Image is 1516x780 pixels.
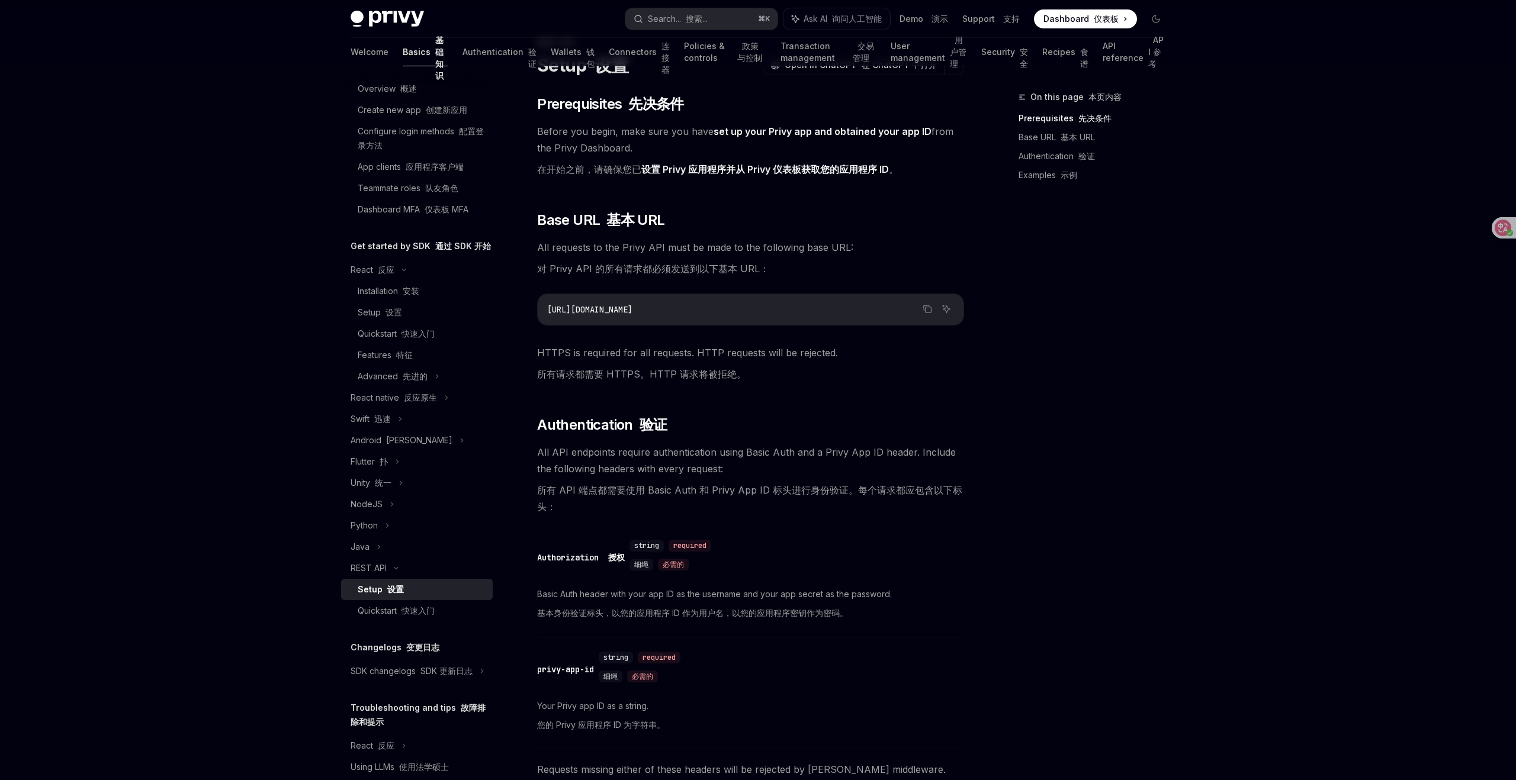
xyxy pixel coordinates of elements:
a: Setup 设置 [341,579,493,600]
font: [PERSON_NAME] [386,435,452,445]
span: Authentication [537,415,667,434]
font: 反应 [378,740,394,750]
font: 对 Privy API 的所有请求都必须发送到以下基本 URL： [537,263,769,275]
a: Dashboard 仪表板 [1034,9,1137,28]
div: React [351,263,394,277]
button: Ask AI [939,301,954,317]
span: On this page [1030,90,1122,104]
a: Using LLMs 使用法学硕士 [341,756,493,778]
a: Features 特征 [341,344,493,366]
div: required [669,540,711,552]
a: Policies & controls 政策与控制 [684,38,766,66]
font: 变更日志 [406,642,439,652]
a: Support 支持 [962,13,1020,25]
font: 快速入门 [402,328,435,339]
span: Before you begin, make sure you have from the Privy Dashboard. [537,123,964,182]
font: 询问人工智能 [832,14,882,24]
span: 细绳 [603,672,618,681]
a: Setup 设置 [341,302,493,323]
font: 验证 [528,47,537,69]
div: Overview [358,82,417,96]
font: 概述 [400,83,417,94]
a: API reference API 参考 [1103,38,1165,66]
h5: Troubleshooting and tips [351,701,493,729]
font: 安全 [1020,47,1028,69]
font: 统一 [375,478,391,488]
font: 通过 SDK 开始 [435,241,491,251]
div: Android [351,433,452,447]
font: 先决条件 [628,95,684,112]
button: Copy the contents from the code block [920,301,935,317]
font: 安装 [403,286,419,296]
font: 特征 [396,350,413,360]
span: Ask AI [804,13,882,25]
font: 钱包 [586,47,595,69]
a: Base URL 基本 URL [1019,128,1175,147]
span: ⌘ K [758,14,770,24]
div: React [351,739,394,753]
font: 基础知识 [435,35,444,80]
a: Authentication 验证 [1019,147,1175,166]
font: 支持 [1003,14,1020,24]
a: Basics 基础知识 [403,38,448,66]
a: Dashboard MFA 仪表板 MFA [341,199,493,220]
div: required [638,652,680,663]
a: Connectors 连接器 [609,38,670,66]
div: privy-app-id [537,663,594,675]
a: Transaction management 交易管理 [781,38,876,66]
a: Create new app 创建新应用 [341,99,493,121]
div: Installation [358,284,419,298]
font: 交易管理 [853,41,874,63]
font: 仪表板 MFA [425,204,468,214]
div: REST API [351,561,387,575]
div: Dashboard MFA [358,202,468,217]
div: Python [351,518,378,533]
a: App clients 应用程序客户端 [341,156,493,178]
div: Using LLMs [351,760,449,774]
div: Setup [358,582,404,597]
a: Teammate roles 队友角色 [341,178,493,199]
span: 细绳 [634,560,648,569]
div: Java [351,540,370,554]
span: string [634,541,659,550]
div: 必需的 [658,559,689,571]
span: All requests to the Privy API must be made to the following base URL: [537,239,964,282]
font: 仪表板 [1094,14,1119,24]
span: Basic Auth header with your app ID as the username and your app secret as the password. [537,587,964,625]
div: SDK changelogs [351,664,473,678]
div: Authorization [537,552,625,563]
button: Toggle dark mode [1146,9,1165,28]
font: 设置 [387,584,404,594]
div: Setup [358,305,402,320]
font: 所有 API 端点都需要使用 Basic Auth 和 Privy App ID 标头进行身份验证。每个请求都应包含以下标头： [537,484,962,513]
a: Configure login methods 配置登录方法 [341,121,493,156]
font: 使用法学硕士 [399,762,449,772]
div: Quickstart [358,604,435,618]
font: 迅速 [374,414,391,424]
span: Prerequisites [537,95,684,114]
div: Configure login methods [358,124,486,153]
font: 所有请求都需要 HTTPS。HTTP 请求将被拒绝。 [537,368,746,380]
font: 验证 [640,416,667,433]
font: 在开始之前，请确保您已 。 [537,163,898,176]
span: Dashboard [1043,13,1119,25]
div: React native [351,391,437,405]
font: 演示 [932,14,948,24]
button: Search... 搜索...⌘K [625,8,778,30]
a: Installation 安装 [341,281,493,302]
font: 先进的 [403,371,428,381]
font: 您的 Privy 应用程序 ID 为字符串。 [537,720,665,730]
font: SDK 更新日志 [420,666,473,676]
font: 授权 [608,552,625,563]
font: 连接器 [661,41,670,75]
div: Teammate roles [358,181,458,195]
button: Ask AI 询问人工智能 [783,8,890,30]
font: 用户管理 [950,35,966,69]
div: Quickstart [358,327,435,341]
font: 政策与控制 [737,41,762,63]
font: 基本 URL [606,211,664,228]
font: 队友角色 [425,183,458,193]
a: Security 安全 [981,38,1028,66]
a: Prerequisites 先决条件 [1019,109,1175,128]
div: Features [358,348,413,362]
